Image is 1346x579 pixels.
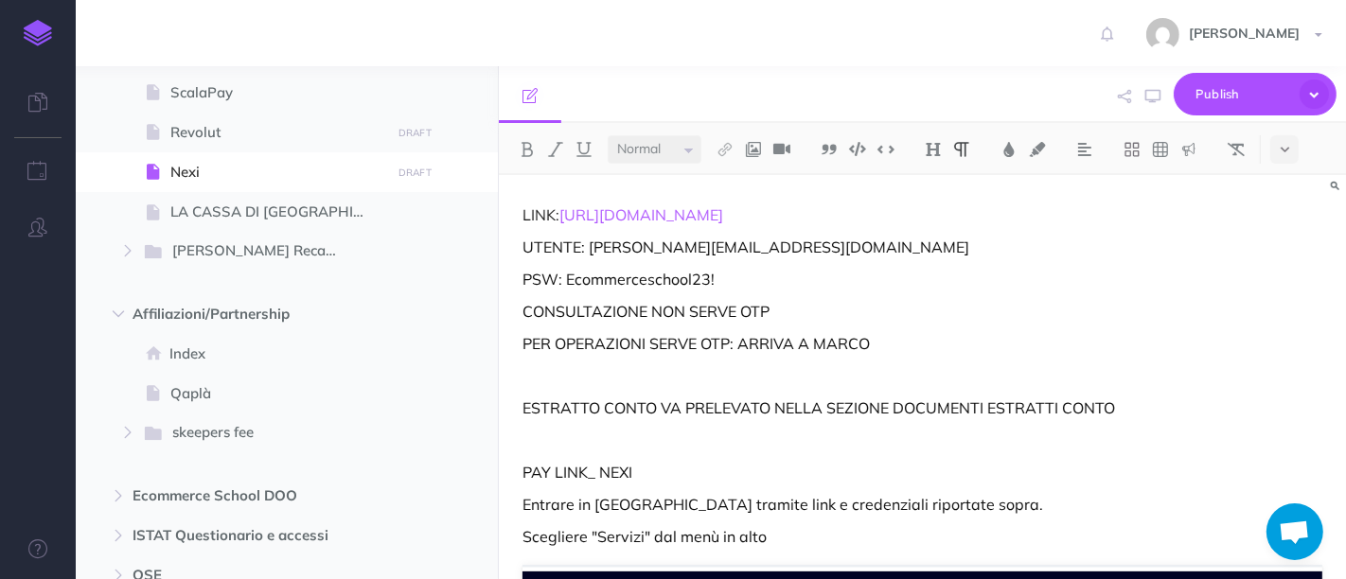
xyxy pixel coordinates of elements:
button: Publish [1174,73,1337,115]
img: Add video button [773,142,790,157]
span: Revolut [170,121,384,144]
img: logo-mark.svg [24,20,52,46]
p: UTENTE: [PERSON_NAME][EMAIL_ADDRESS][DOMAIN_NAME] [522,236,1322,258]
img: Link button [717,142,734,157]
img: Blockquote button [821,142,838,157]
p: Scegliere "Servizi" dal menù in alto [522,525,1322,548]
button: DRAFT [391,122,438,144]
span: Ecommerce School DOO [133,484,361,507]
span: Qaplà [170,382,384,405]
img: Add image button [745,142,762,157]
span: skeepers fee [172,421,356,446]
p: CONSULTAZIONE NON SERVE OTP [522,300,1322,323]
img: Bold button [519,142,536,157]
img: Clear styles button [1228,142,1245,157]
small: DRAFT [398,167,432,179]
img: Callout dropdown menu button [1180,142,1197,157]
span: [PERSON_NAME] Recapiti [172,239,356,264]
img: Create table button [1152,142,1169,157]
span: LA CASSA DI [GEOGRAPHIC_DATA] [170,201,384,223]
img: Paragraph button [953,142,970,157]
span: Publish [1195,79,1290,109]
span: Nexi [170,161,384,184]
span: ISTAT Questionario e accessi [133,524,361,547]
span: [PERSON_NAME] [1179,25,1309,42]
p: PER OPERAZIONI SERVE OTP: ARRIVA A MARCO [522,332,1322,355]
img: Headings dropdown button [925,142,942,157]
img: Alignment dropdown menu button [1076,142,1093,157]
p: PAY LINK_ NEXI [522,461,1322,483]
button: DRAFT [391,162,438,184]
small: DRAFT [398,127,432,139]
a: [URL][DOMAIN_NAME] [559,205,723,224]
p: PSW: Ecommerceschool23! [522,268,1322,290]
img: Text color button [1001,142,1018,157]
img: 773ddf364f97774a49de44848d81cdba.jpg [1146,18,1179,51]
span: ScalaPay [170,81,384,104]
div: Aprire la chat [1266,503,1323,560]
img: Underline button [576,142,593,157]
span: Affiliazioni/Partnership [133,303,361,325]
img: Italic button [547,142,564,157]
img: Code block button [849,142,866,156]
img: Inline code button [877,142,894,156]
p: LINK: [522,203,1322,226]
p: ESTRATTO CONTO VA PRELEVATO NELLA SEZIONE DOCUMENTI ESTRATTI CONTO [522,396,1322,419]
p: Entrare in [GEOGRAPHIC_DATA] tramite link e credenziali riportate sopra. [522,493,1322,516]
img: Text background color button [1029,142,1046,157]
span: Index [169,342,384,365]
